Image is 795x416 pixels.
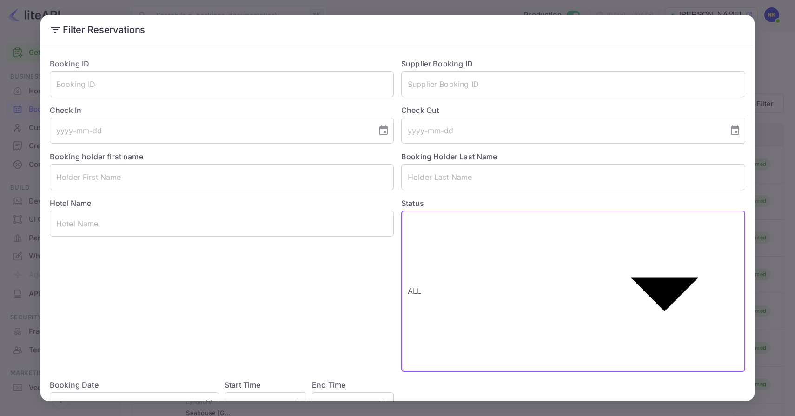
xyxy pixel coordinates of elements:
[50,59,90,68] label: Booking ID
[374,121,393,140] button: Choose date
[50,379,219,390] label: Booking Date
[50,71,394,97] input: Booking ID
[50,152,143,161] label: Booking holder first name
[401,59,473,68] label: Supplier Booking ID
[401,118,722,144] input: yyyy-mm-dd
[199,396,218,415] button: Choose date
[287,396,305,415] button: Choose time, selected time is 12:00 AM
[401,278,584,304] div: ALL
[50,198,92,208] label: Hotel Name
[225,380,261,390] label: Start Time
[50,164,394,190] input: Holder First Name
[374,396,393,415] button: Choose time, selected time is 11:59 PM
[401,71,745,97] input: Supplier Booking ID
[726,121,744,140] button: Choose date
[50,105,394,116] label: Check In
[50,211,394,237] input: Hotel Name
[312,380,345,390] label: End Time
[401,198,745,209] label: Status
[401,164,745,190] input: Holder Last Name
[50,118,371,144] input: yyyy-mm-dd
[40,15,755,45] h2: Filter Reservations
[401,152,497,161] label: Booking Holder Last Name
[401,105,745,116] label: Check Out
